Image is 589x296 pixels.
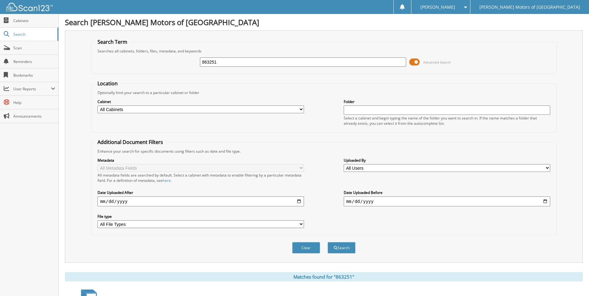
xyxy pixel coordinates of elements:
div: All metadata fields are searched by default. Select a cabinet with metadata to enable filtering b... [97,173,304,183]
label: File type [97,214,304,219]
span: User Reports [13,86,51,92]
a: here [163,178,171,183]
span: [PERSON_NAME] Motors of [GEOGRAPHIC_DATA] [479,5,580,9]
span: Cabinets [13,18,55,23]
label: Cabinet [97,99,304,104]
input: start [97,196,304,206]
span: Scan [13,45,55,51]
legend: Search Term [94,38,130,45]
button: Clear [292,242,320,253]
span: Help [13,100,55,105]
button: Search [328,242,356,253]
div: Enhance your search for specific documents using filters such as date and file type. [94,149,553,154]
div: Optionally limit your search to a particular cabinet or folder [94,90,553,95]
span: Search [13,32,54,37]
label: Metadata [97,158,304,163]
div: Matches found for "863251" [65,272,583,281]
label: Folder [344,99,550,104]
span: Advanced Search [423,60,451,65]
div: Searches all cabinets, folders, files, metadata, and keywords [94,48,553,54]
label: Date Uploaded After [97,190,304,195]
div: Select a cabinet and begin typing the name of the folder you want to search in. If the name match... [344,115,550,126]
span: Bookmarks [13,73,55,78]
span: [PERSON_NAME] [420,5,455,9]
input: end [344,196,550,206]
legend: Location [94,80,121,87]
h1: Search [PERSON_NAME] Motors of [GEOGRAPHIC_DATA] [65,17,583,27]
span: Reminders [13,59,55,64]
span: Announcements [13,114,55,119]
label: Uploaded By [344,158,550,163]
img: scan123-logo-white.svg [6,3,53,11]
label: Date Uploaded Before [344,190,550,195]
legend: Additional Document Filters [94,139,166,146]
